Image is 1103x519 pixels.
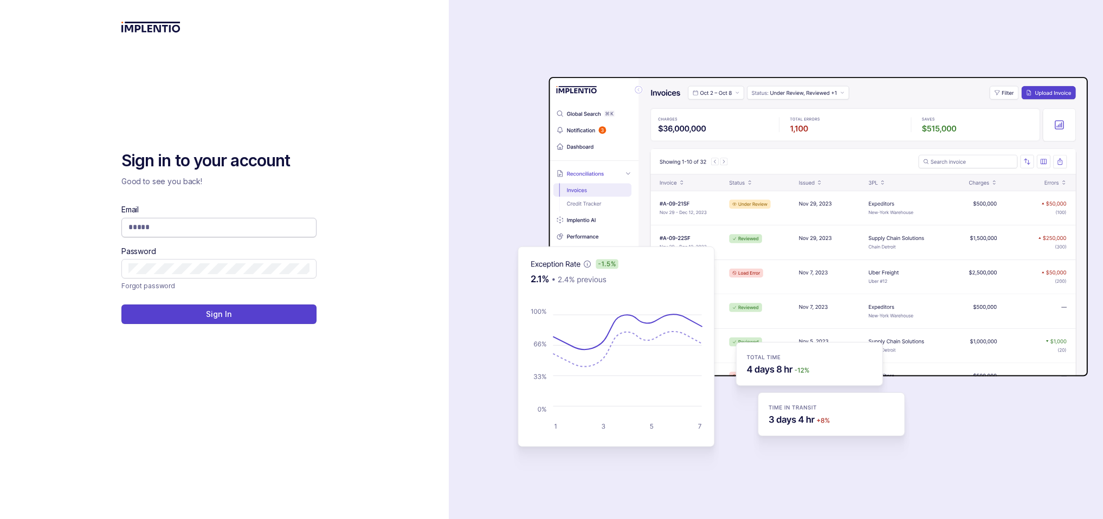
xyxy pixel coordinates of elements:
[121,22,180,33] img: logo
[121,281,175,291] a: Link Forgot password
[479,43,1092,476] img: signin-background.svg
[121,246,156,257] label: Password
[121,304,317,324] button: Sign In
[121,281,175,291] p: Forgot password
[121,150,317,172] h2: Sign in to your account
[121,176,317,187] p: Good to see you back!
[206,309,231,320] p: Sign In
[121,204,139,215] label: Email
